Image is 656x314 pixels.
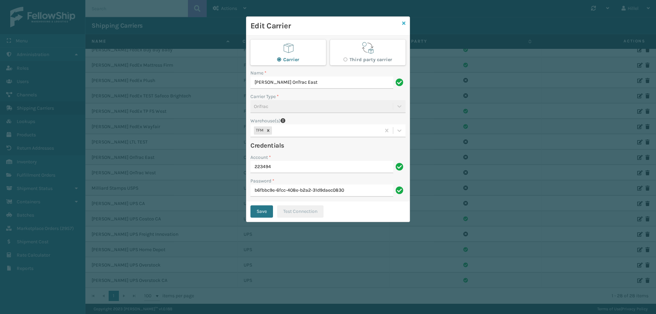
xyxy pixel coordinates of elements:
button: Save [250,205,273,218]
div: TFM [254,126,264,135]
label: Carrier [277,57,299,63]
button: Test Connection [277,205,324,218]
h3: Edit Carrier [250,21,399,31]
label: Account [250,154,271,161]
label: Carrier Type [250,93,279,100]
label: Password [250,177,274,185]
h4: Credentials [250,141,406,150]
label: Name [250,69,266,77]
label: Warehouse(s) [250,117,281,124]
label: Third party carrier [343,57,392,63]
